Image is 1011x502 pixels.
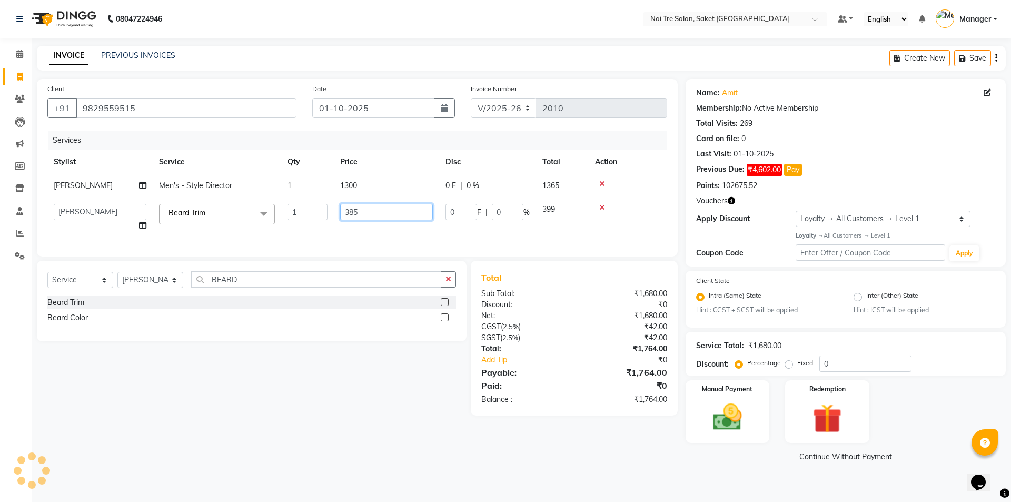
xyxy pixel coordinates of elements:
[523,207,530,218] span: %
[696,118,738,129] div: Total Visits:
[536,150,589,174] th: Total
[473,332,574,343] div: ( )
[959,14,991,25] span: Manager
[574,366,675,379] div: ₹1,764.00
[481,272,506,283] span: Total
[696,149,731,160] div: Last Visit:
[473,288,574,299] div: Sub Total:
[473,366,574,379] div: Payable:
[696,133,739,144] div: Card on file:
[340,181,357,190] span: 1300
[696,276,730,286] label: Client State
[76,98,296,118] input: Search by Name/Mobile/Email/Code
[936,9,954,28] img: Manager
[473,343,574,355] div: Total:
[954,50,991,66] button: Save
[866,291,918,303] label: Inter (Other) State
[116,4,162,34] b: 08047224946
[574,332,675,343] div: ₹42.00
[47,150,153,174] th: Stylist
[477,207,481,218] span: F
[696,103,995,114] div: No Active Membership
[101,51,175,60] a: PREVIOUS INVOICES
[734,149,774,160] div: 01-10-2025
[796,232,824,239] strong: Loyalty →
[809,385,846,394] label: Redemption
[696,340,744,351] div: Service Total:
[696,213,796,224] div: Apply Discount
[460,180,462,191] span: |
[168,208,205,218] span: Beard Trim
[696,306,838,315] small: Hint : CGST + SGST will be applied
[747,358,781,368] label: Percentage
[54,181,113,190] span: [PERSON_NAME]
[784,164,802,176] button: Pay
[467,180,479,191] span: 0 %
[574,321,675,332] div: ₹42.00
[49,46,88,65] a: INVOICE
[967,460,1000,491] iframe: chat widget
[47,297,84,308] div: Beard Trim
[574,310,675,321] div: ₹1,680.00
[574,394,675,405] div: ₹1,764.00
[288,181,292,190] span: 1
[740,118,752,129] div: 269
[542,181,559,190] span: 1365
[889,50,950,66] button: Create New
[796,231,995,240] div: All Customers → Level 1
[748,340,781,351] div: ₹1,680.00
[949,245,979,261] button: Apply
[473,355,591,366] a: Add Tip
[542,204,555,214] span: 399
[696,248,796,259] div: Coupon Code
[471,84,517,94] label: Invoice Number
[48,131,675,150] div: Services
[27,4,99,34] img: logo
[741,133,746,144] div: 0
[574,379,675,392] div: ₹0
[153,150,281,174] th: Service
[205,208,210,218] a: x
[445,180,456,191] span: 0 F
[481,322,501,331] span: CGST
[574,288,675,299] div: ₹1,680.00
[804,400,851,437] img: _gift.svg
[702,385,752,394] label: Manual Payment
[47,312,88,323] div: Beard Color
[797,358,813,368] label: Fixed
[473,310,574,321] div: Net:
[696,164,745,176] div: Previous Due:
[481,333,500,342] span: SGST
[281,150,334,174] th: Qty
[696,359,729,370] div: Discount:
[747,164,782,176] span: ₹4,602.00
[47,98,77,118] button: +91
[473,299,574,310] div: Discount:
[439,150,536,174] th: Disc
[502,333,518,342] span: 2.5%
[722,87,738,99] a: Amit
[591,355,675,366] div: ₹0
[688,451,1004,462] a: Continue Without Payment
[796,244,945,261] input: Enter Offer / Coupon Code
[589,150,667,174] th: Action
[312,84,326,94] label: Date
[722,180,757,191] div: 102675.52
[696,87,720,99] div: Name:
[574,343,675,355] div: ₹1,764.00
[709,291,761,303] label: Intra (Same) State
[47,84,64,94] label: Client
[503,322,519,331] span: 2.5%
[473,379,574,392] div: Paid:
[704,400,751,434] img: _cash.svg
[696,180,720,191] div: Points:
[473,394,574,405] div: Balance :
[696,195,728,206] span: Vouchers
[334,150,439,174] th: Price
[159,181,232,190] span: Men's - Style Director
[696,103,742,114] div: Membership:
[473,321,574,332] div: ( )
[574,299,675,310] div: ₹0
[854,306,995,315] small: Hint : IGST will be applied
[191,271,441,288] input: Search or Scan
